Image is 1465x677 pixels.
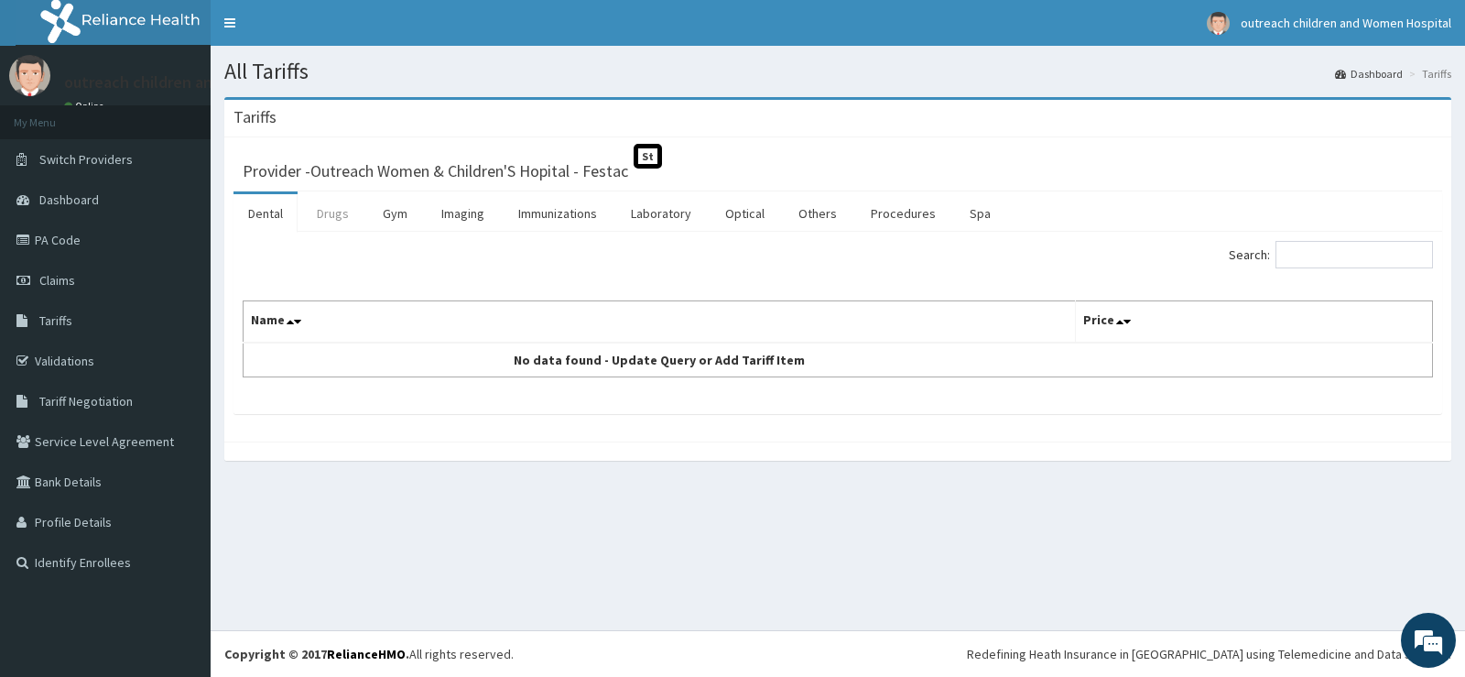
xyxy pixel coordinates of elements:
span: St [634,144,662,169]
li: Tariffs [1405,66,1451,82]
a: Immunizations [504,194,612,233]
img: User Image [9,55,50,96]
a: Spa [955,194,1005,233]
img: User Image [1207,12,1230,35]
a: Drugs [302,194,364,233]
a: Dental [233,194,298,233]
label: Search: [1229,241,1433,268]
span: Dashboard [39,191,99,208]
h3: Provider - Outreach Women & Children'S Hopital - Festac [243,163,628,180]
a: Optical [711,194,779,233]
a: RelianceHMO [327,646,406,662]
a: Others [784,194,852,233]
footer: All rights reserved. [211,630,1465,677]
input: Search: [1275,241,1433,268]
a: Online [64,100,108,113]
p: outreach children and Women Hospital [64,74,342,91]
td: No data found - Update Query or Add Tariff Item [244,343,1076,377]
a: Laboratory [616,194,706,233]
h1: All Tariffs [224,60,1451,83]
th: Price [1076,301,1433,344]
a: Gym [368,194,422,233]
a: Procedures [856,194,950,233]
span: Tariffs [39,312,72,329]
a: Dashboard [1335,66,1403,82]
span: Tariff Negotiation [39,393,133,409]
div: Redefining Heath Insurance in [GEOGRAPHIC_DATA] using Telemedicine and Data Science! [967,645,1451,663]
th: Name [244,301,1076,344]
span: outreach children and Women Hospital [1241,15,1451,31]
span: Switch Providers [39,151,133,168]
a: Imaging [427,194,499,233]
span: Claims [39,272,75,289]
h3: Tariffs [233,109,277,126]
strong: Copyright © 2017 . [224,646,409,662]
